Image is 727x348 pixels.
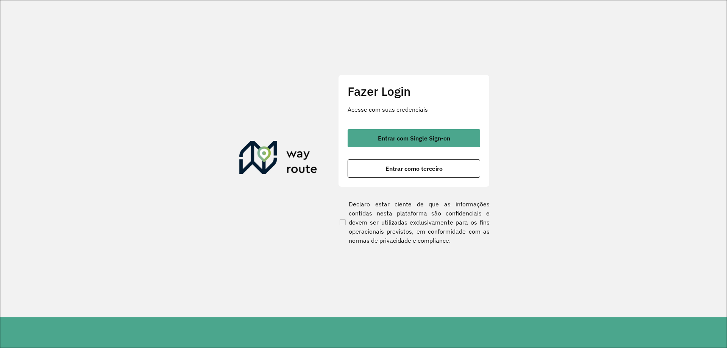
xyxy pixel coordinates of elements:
span: Entrar com Single Sign-on [378,135,450,141]
h2: Fazer Login [348,84,480,98]
button: button [348,159,480,178]
label: Declaro estar ciente de que as informações contidas nesta plataforma são confidenciais e devem se... [338,200,490,245]
button: button [348,129,480,147]
span: Entrar como terceiro [385,165,443,172]
img: Roteirizador AmbevTech [239,141,317,177]
p: Acesse com suas credenciais [348,105,480,114]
